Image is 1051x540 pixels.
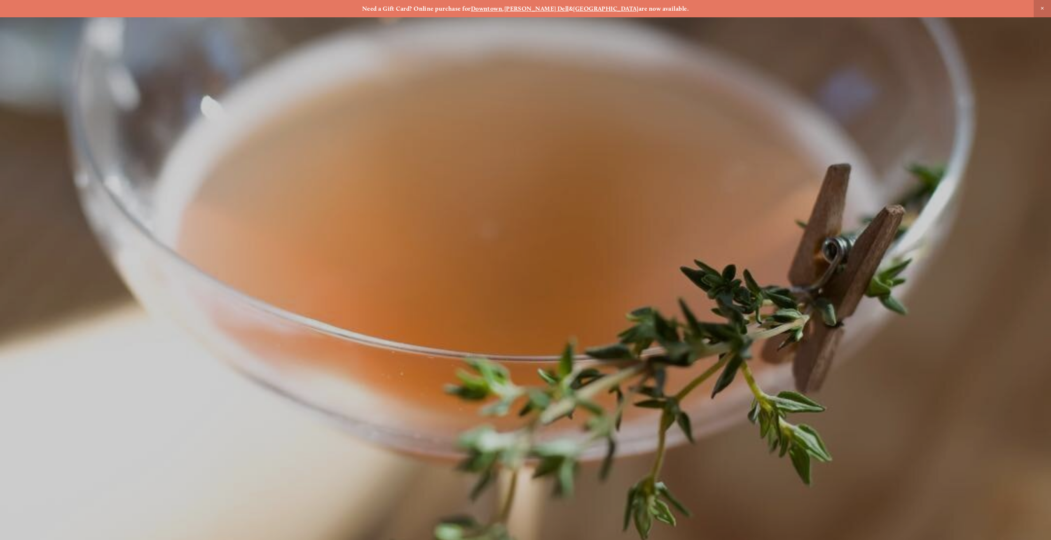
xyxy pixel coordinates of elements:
[569,5,573,12] strong: &
[471,5,503,12] a: Downtown
[362,5,471,12] strong: Need a Gift Card? Online purchase for
[504,5,569,12] a: [PERSON_NAME] Dell
[573,5,639,12] a: [GEOGRAPHIC_DATA]
[639,5,689,12] strong: are now available.
[502,5,504,12] strong: ,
